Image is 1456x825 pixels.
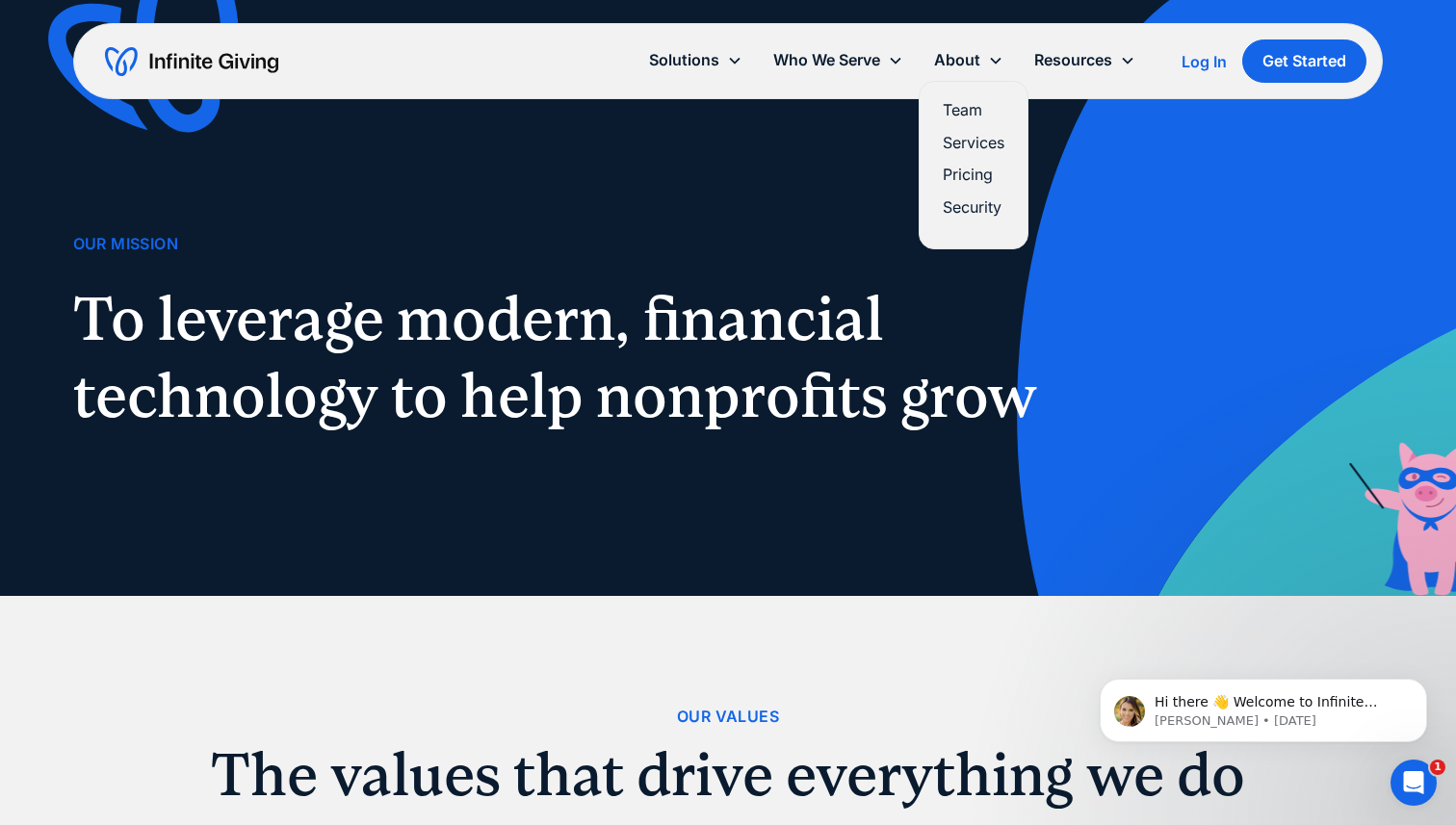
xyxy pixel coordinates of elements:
[943,130,1004,156] a: Services
[73,280,1059,434] h1: To leverage modern, financial technology to help nonprofits grow
[1034,47,1112,73] div: Resources
[773,47,880,73] div: Who We Serve
[1071,638,1456,773] iframe: Intercom notifications message
[1391,760,1437,806] iframe: Intercom live chat
[934,47,980,73] div: About
[919,39,1019,81] div: About
[943,162,1004,188] a: Pricing
[1019,39,1151,81] div: Resources
[1182,50,1227,73] a: Log In
[73,231,178,257] div: Our Mission
[73,745,1384,805] h2: The values that drive everything we do
[634,39,758,81] div: Solutions
[758,39,919,81] div: Who We Serve
[1182,54,1227,69] div: Log In
[919,81,1028,249] nav: About
[105,46,278,77] a: home
[943,97,1004,123] a: Team
[1242,39,1366,83] a: Get Started
[943,194,1004,220] a: Security
[1430,760,1445,775] span: 1
[677,704,779,730] div: Our Values
[649,47,719,73] div: Solutions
